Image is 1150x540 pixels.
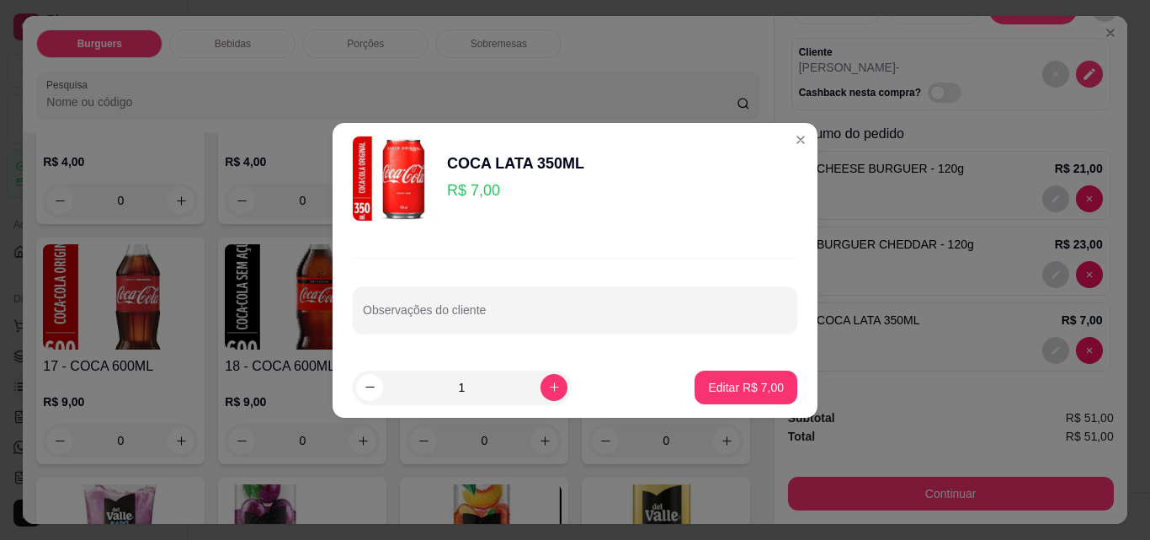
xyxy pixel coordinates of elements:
[447,179,584,202] p: R$ 7,00
[695,371,797,404] button: Editar R$ 7,00
[356,374,383,401] button: decrease-product-quantity
[708,379,784,396] p: Editar R$ 7,00
[540,374,567,401] button: increase-product-quantity
[353,136,437,221] img: product-image
[447,152,584,175] div: COCA LATA 350ML
[363,308,787,325] input: Observações do cliente
[787,126,814,153] button: Close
